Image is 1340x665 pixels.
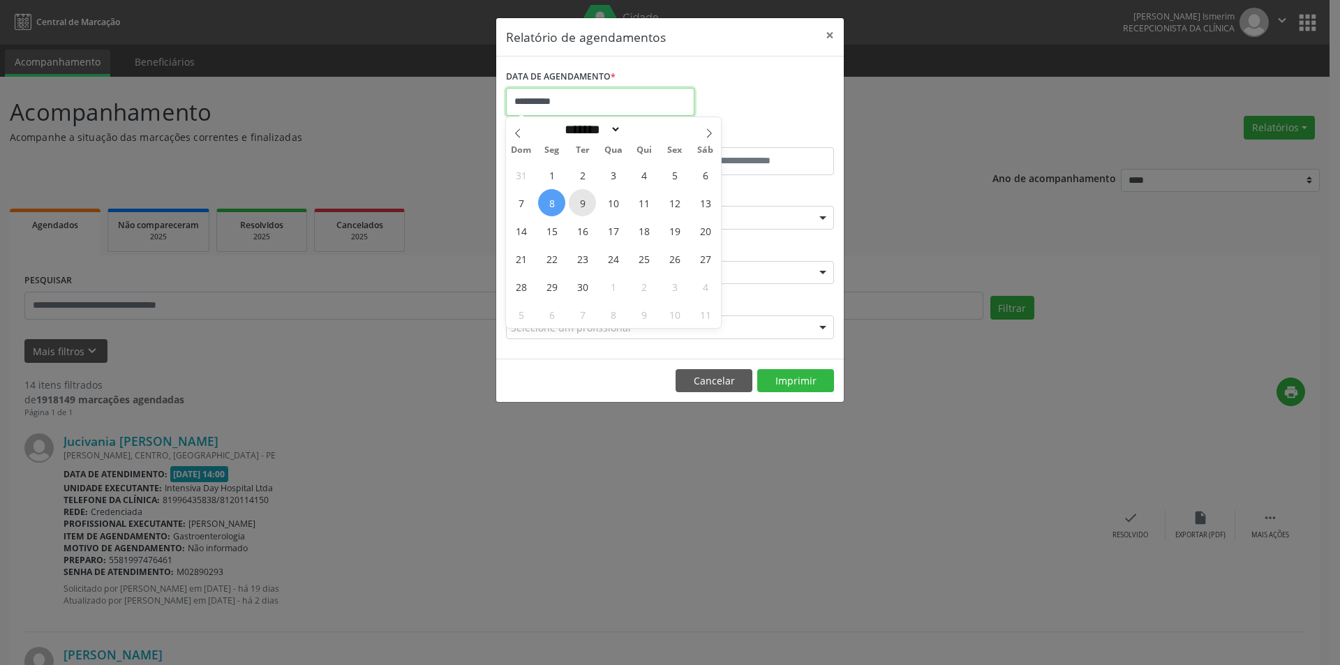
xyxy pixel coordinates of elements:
h5: Relatório de agendamentos [506,28,666,46]
label: DATA DE AGENDAMENTO [506,66,616,88]
span: Setembro 17, 2025 [600,217,627,244]
span: Setembro 14, 2025 [507,217,535,244]
span: Setembro 9, 2025 [569,189,596,216]
span: Outubro 8, 2025 [600,301,627,328]
span: Setembro 25, 2025 [630,245,657,272]
select: Month [560,122,621,137]
label: ATÉ [673,126,834,147]
span: Selecione um profissional [511,320,631,335]
span: Setembro 26, 2025 [661,245,688,272]
span: Qui [629,146,660,155]
span: Setembro 13, 2025 [692,189,719,216]
span: Setembro 20, 2025 [692,217,719,244]
span: Setembro 28, 2025 [507,273,535,300]
span: Qua [598,146,629,155]
button: Imprimir [757,369,834,393]
span: Setembro 18, 2025 [630,217,657,244]
span: Setembro 11, 2025 [630,189,657,216]
span: Setembro 16, 2025 [569,217,596,244]
span: Agosto 31, 2025 [507,161,535,188]
span: Sáb [690,146,721,155]
span: Outubro 2, 2025 [630,273,657,300]
span: Seg [537,146,567,155]
span: Setembro 3, 2025 [600,161,627,188]
span: Dom [506,146,537,155]
span: Outubro 11, 2025 [692,301,719,328]
span: Outubro 3, 2025 [661,273,688,300]
span: Setembro 24, 2025 [600,245,627,272]
input: Year [621,122,667,137]
span: Outubro 9, 2025 [630,301,657,328]
span: Setembro 10, 2025 [600,189,627,216]
span: Outubro 5, 2025 [507,301,535,328]
button: Close [816,18,844,52]
span: Ter [567,146,598,155]
span: Setembro 5, 2025 [661,161,688,188]
span: Setembro 15, 2025 [538,217,565,244]
span: Setembro 23, 2025 [569,245,596,272]
span: Outubro 1, 2025 [600,273,627,300]
span: Setembro 12, 2025 [661,189,688,216]
span: Setembro 2, 2025 [569,161,596,188]
span: Setembro 8, 2025 [538,189,565,216]
span: Setembro 29, 2025 [538,273,565,300]
span: Setembro 21, 2025 [507,245,535,272]
span: Setembro 1, 2025 [538,161,565,188]
span: Outubro 6, 2025 [538,301,565,328]
span: Setembro 19, 2025 [661,217,688,244]
button: Cancelar [676,369,752,393]
span: Outubro 10, 2025 [661,301,688,328]
span: Outubro 7, 2025 [569,301,596,328]
span: Sex [660,146,690,155]
span: Outubro 4, 2025 [692,273,719,300]
span: Setembro 4, 2025 [630,161,657,188]
span: Setembro 22, 2025 [538,245,565,272]
span: Setembro 6, 2025 [692,161,719,188]
span: Setembro 30, 2025 [569,273,596,300]
span: Setembro 7, 2025 [507,189,535,216]
span: Setembro 27, 2025 [692,245,719,272]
